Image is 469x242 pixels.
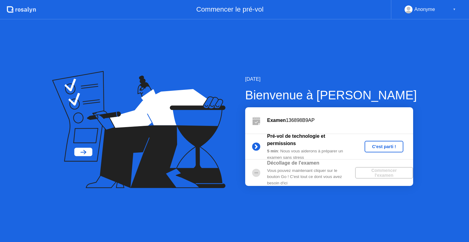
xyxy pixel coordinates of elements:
[267,149,278,153] b: 5 min
[245,76,417,83] div: [DATE]
[267,160,319,165] b: Décollage de l'examen
[267,133,325,146] b: Pré-vol de technologie et permissions
[453,5,456,13] div: ▼
[365,141,403,152] button: C'est parti !
[267,118,286,123] b: Examen
[267,168,355,186] div: Vous pouvez maintenant cliquer sur le bouton Go ! C'est tout ce dont vous avez besoin d'ici
[358,168,411,178] div: Commencer l'examen
[267,148,355,161] div: : Nous vous aiderons à préparer un examen sans stress
[355,167,413,179] button: Commencer l'examen
[245,86,417,104] div: Bienvenue à [PERSON_NAME]
[267,117,413,124] div: 136898B9AP
[367,144,401,149] div: C'est parti !
[414,5,435,13] div: Anonyme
